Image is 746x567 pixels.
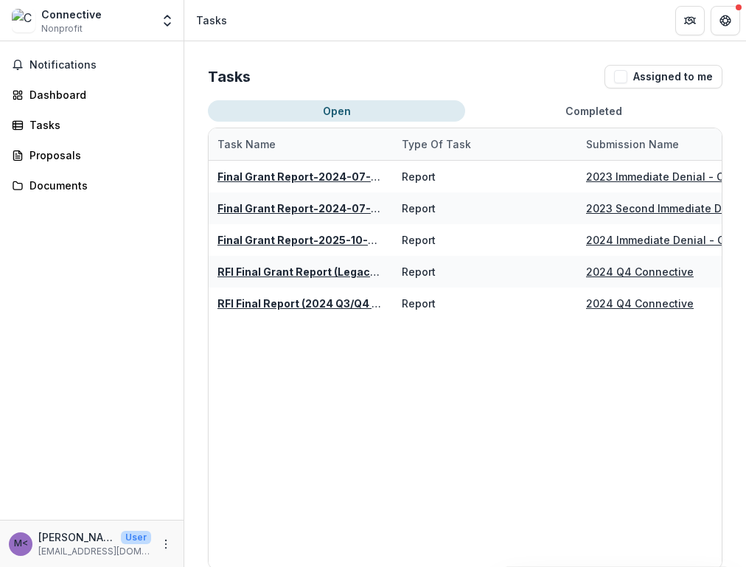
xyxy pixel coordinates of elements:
div: Type of Task [393,136,480,152]
button: Partners [675,6,705,35]
a: 2024 Q4 Connective [586,265,694,278]
a: Tasks [6,113,178,137]
a: Proposals [6,143,178,167]
div: Report [402,169,436,184]
button: Open [208,100,465,122]
span: Notifications [29,59,172,72]
a: Documents [6,173,178,198]
div: Connective [41,7,102,22]
a: 2024 Q4 Connective [586,297,694,310]
p: [EMAIL_ADDRESS][DOMAIN_NAME] [38,545,151,558]
div: Morgan Rodgers <mrodgers@connectivetx.org> [14,539,28,549]
a: Final Grant Report-2025-10-05 00:00:00 [217,234,434,246]
a: RFI Final Report (2024 Q3/Q4 Grantees) [217,297,425,310]
div: Task Name [209,136,285,152]
button: Open entity switcher [157,6,178,35]
div: Type of Task [393,128,577,160]
img: Connective [12,9,35,32]
span: Nonprofit [41,22,83,35]
div: Report [402,232,436,248]
a: Final Grant Report-2024-07-08 00:00:00 [217,170,438,183]
div: Documents [29,178,166,193]
div: Report [402,201,436,216]
button: More [157,535,175,553]
nav: breadcrumb [190,10,233,31]
button: Notifications [6,53,178,77]
p: User [121,531,151,544]
a: Final Grant Report-2024-07-08 00:00:00 [217,202,438,215]
a: Dashboard [6,83,178,107]
div: Report [402,296,436,311]
div: Tasks [196,13,227,28]
div: Report [402,264,436,279]
p: [PERSON_NAME] <[EMAIL_ADDRESS][DOMAIN_NAME]> [38,529,115,545]
div: Task Name [209,128,393,160]
div: Submission Name [577,136,688,152]
button: Completed [465,100,722,122]
button: Get Help [711,6,740,35]
div: Dashboard [29,87,166,102]
button: Assigned to me [604,65,722,88]
div: Tasks [29,117,166,133]
div: Proposals [29,147,166,163]
a: RFI Final Grant Report (Legacy Strategies) [217,265,439,278]
h2: Tasks [208,68,251,86]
